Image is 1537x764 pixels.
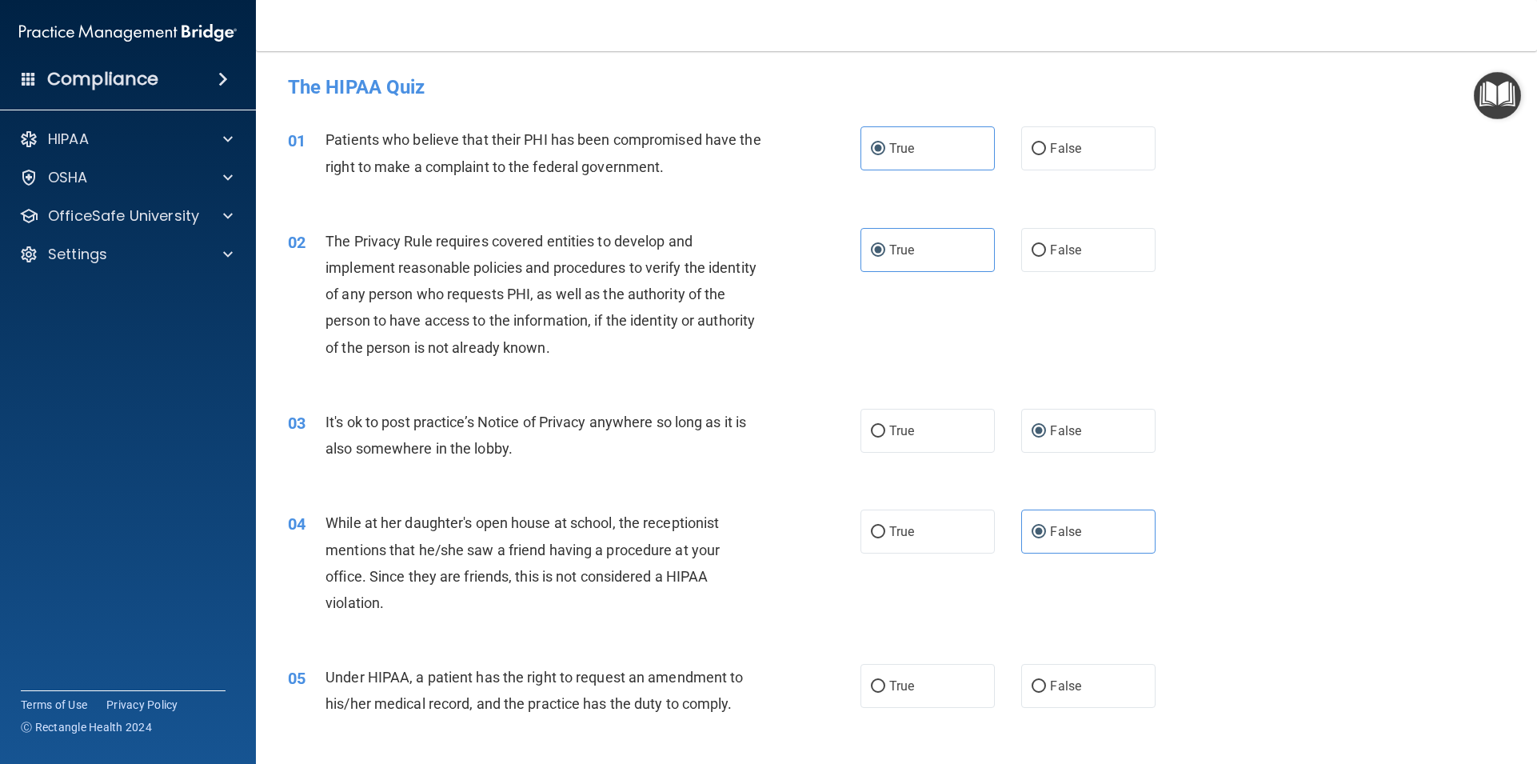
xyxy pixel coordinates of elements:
span: True [889,678,914,694]
span: True [889,141,914,156]
span: Patients who believe that their PHI has been compromised have the right to make a complaint to th... [325,131,761,174]
span: Ⓒ Rectangle Health 2024 [21,719,152,735]
span: True [889,242,914,258]
input: True [871,245,885,257]
a: Privacy Policy [106,697,178,713]
p: OfficeSafe University [48,206,199,226]
a: Settings [19,245,233,264]
p: HIPAA [48,130,89,149]
span: The Privacy Rule requires covered entities to develop and implement reasonable policies and proce... [325,233,757,356]
span: False [1050,524,1081,539]
span: It's ok to post practice’s Notice of Privacy anywhere so long as it is also somewhere in the lobby. [325,414,746,457]
span: False [1050,678,1081,694]
span: 05 [288,669,305,688]
input: False [1032,426,1046,438]
span: Under HIPAA, a patient has the right to request an amendment to his/her medical record, and the p... [325,669,743,712]
p: Settings [48,245,107,264]
span: While at her daughter's open house at school, the receptionist mentions that he/she saw a friend ... [325,514,720,611]
p: OSHA [48,168,88,187]
button: Open Resource Center [1474,72,1521,119]
input: True [871,143,885,155]
input: False [1032,681,1046,693]
span: False [1050,423,1081,438]
span: True [889,423,914,438]
input: False [1032,245,1046,257]
span: 02 [288,233,305,252]
span: 04 [288,514,305,534]
span: 03 [288,414,305,433]
h4: The HIPAA Quiz [288,77,1505,98]
span: 01 [288,131,305,150]
a: OfficeSafe University [19,206,233,226]
a: HIPAA [19,130,233,149]
input: False [1032,526,1046,538]
input: True [871,526,885,538]
input: False [1032,143,1046,155]
h4: Compliance [47,68,158,90]
img: PMB logo [19,17,237,49]
input: True [871,681,885,693]
span: False [1050,141,1081,156]
span: False [1050,242,1081,258]
input: True [871,426,885,438]
a: Terms of Use [21,697,87,713]
a: OSHA [19,168,233,187]
span: True [889,524,914,539]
